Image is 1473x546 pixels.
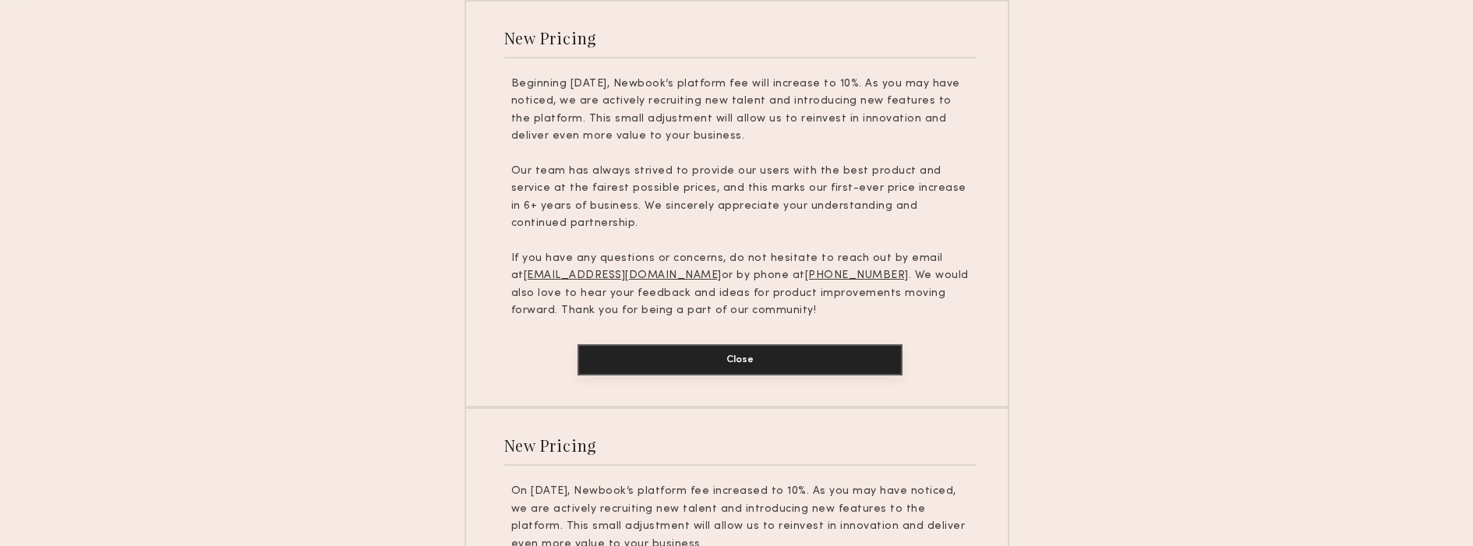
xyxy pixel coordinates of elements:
[511,250,970,320] p: If you have any questions or concerns, do not hesitate to reach out by email at or by phone at . ...
[578,344,903,375] button: Close
[511,163,970,233] p: Our team has always strived to provide our users with the best product and service at the fairest...
[504,27,597,48] div: New Pricing
[524,270,722,280] u: [EMAIL_ADDRESS][DOMAIN_NAME]
[805,270,909,280] u: [PHONE_NUMBER]
[511,76,970,146] p: Beginning [DATE], Newbook’s platform fee will increase to 10%. As you may have noticed, we are ac...
[504,435,597,456] div: New Pricing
